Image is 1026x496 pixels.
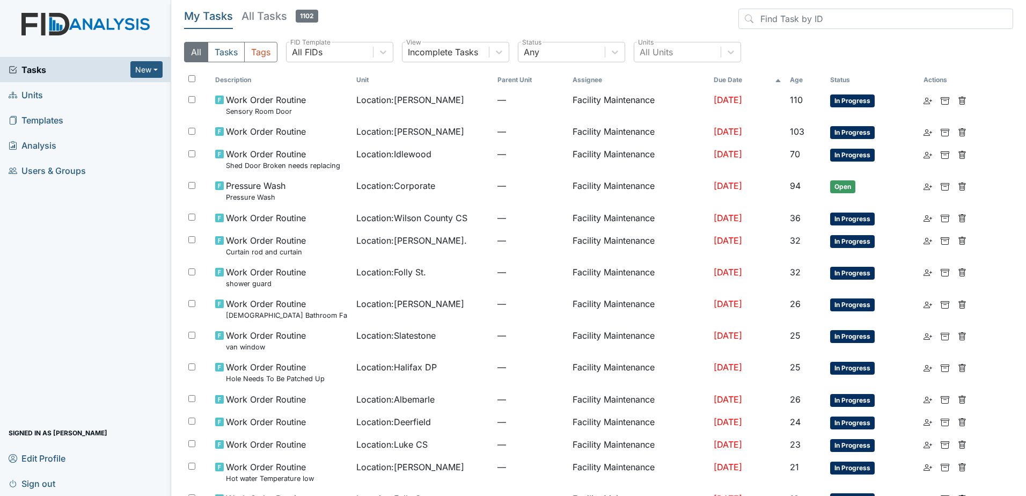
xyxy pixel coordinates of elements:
[9,162,86,179] span: Users & Groups
[568,230,709,261] td: Facility Maintenance
[226,310,348,320] small: [DEMOGRAPHIC_DATA] Bathroom Faucet and Plumbing
[714,462,742,472] span: [DATE]
[958,297,966,310] a: Delete
[9,86,43,103] span: Units
[826,71,919,89] th: Toggle SortBy
[497,148,564,161] span: —
[568,175,709,207] td: Facility Maintenance
[226,93,306,116] span: Work Order Routine Sensory Room Door
[226,342,306,352] small: van window
[9,63,130,76] a: Tasks
[790,267,801,278] span: 32
[241,9,318,24] h5: All Tasks
[9,475,55,492] span: Sign out
[226,161,340,171] small: Shed Door Broken needs replacing
[184,9,233,24] h5: My Tasks
[356,361,437,374] span: Location : Halifax DP
[493,71,568,89] th: Toggle SortBy
[830,439,875,452] span: In Progress
[790,394,801,405] span: 26
[714,439,742,450] span: [DATE]
[356,329,436,342] span: Location : Slatestone
[568,261,709,293] td: Facility Maintenance
[941,393,949,406] a: Archive
[941,266,949,279] a: Archive
[941,93,949,106] a: Archive
[568,143,709,175] td: Facility Maintenance
[568,411,709,434] td: Facility Maintenance
[408,46,478,59] div: Incomplete Tasks
[958,361,966,374] a: Delete
[497,266,564,279] span: —
[830,126,875,139] span: In Progress
[714,94,742,105] span: [DATE]
[497,179,564,192] span: —
[790,126,804,137] span: 103
[356,148,431,161] span: Location : Idlewood
[714,235,742,246] span: [DATE]
[244,42,277,62] button: Tags
[292,46,323,59] div: All FIDs
[941,125,949,138] a: Archive
[184,42,208,62] button: All
[958,179,966,192] a: Delete
[568,121,709,143] td: Facility Maintenance
[356,179,435,192] span: Location : Corporate
[356,93,464,106] span: Location : [PERSON_NAME]
[941,148,949,161] a: Archive
[958,461,966,473] a: Delete
[568,71,709,89] th: Assignee
[830,462,875,475] span: In Progress
[958,211,966,224] a: Delete
[9,425,107,441] span: Signed in as [PERSON_NAME]
[640,46,673,59] div: All Units
[356,415,431,428] span: Location : Deerfield
[226,279,306,289] small: shower guard
[524,46,539,59] div: Any
[830,362,875,375] span: In Progress
[568,389,709,411] td: Facility Maintenance
[919,71,973,89] th: Actions
[352,71,493,89] th: Toggle SortBy
[226,361,325,384] span: Work Order Routine Hole Needs To Be Patched Up
[226,125,306,138] span: Work Order Routine
[790,235,801,246] span: 32
[497,438,564,451] span: —
[226,374,325,384] small: Hole Needs To Be Patched Up
[830,417,875,429] span: In Progress
[497,125,564,138] span: —
[941,211,949,224] a: Archive
[714,180,742,191] span: [DATE]
[714,267,742,278] span: [DATE]
[497,461,564,473] span: —
[830,267,875,280] span: In Progress
[9,112,63,128] span: Templates
[226,393,306,406] span: Work Order Routine
[568,356,709,388] td: Facility Maintenance
[226,266,306,289] span: Work Order Routine shower guard
[790,213,801,223] span: 36
[226,106,306,116] small: Sensory Room Door
[958,148,966,161] a: Delete
[830,394,875,407] span: In Progress
[226,234,306,257] span: Work Order Routine Curtain rod and curtain
[226,297,348,320] span: Work Order Routine Ladies Bathroom Faucet and Plumbing
[226,438,306,451] span: Work Order Routine
[356,125,464,138] span: Location : [PERSON_NAME]
[714,213,742,223] span: [DATE]
[738,9,1013,29] input: Find Task by ID
[226,415,306,428] span: Work Order Routine
[790,417,801,427] span: 24
[958,125,966,138] a: Delete
[226,192,285,202] small: Pressure Wash
[714,330,742,341] span: [DATE]
[958,93,966,106] a: Delete
[790,149,800,159] span: 70
[568,434,709,456] td: Facility Maintenance
[188,75,195,82] input: Toggle All Rows Selected
[941,179,949,192] a: Archive
[356,266,426,279] span: Location : Folly St.
[941,461,949,473] a: Archive
[790,439,801,450] span: 23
